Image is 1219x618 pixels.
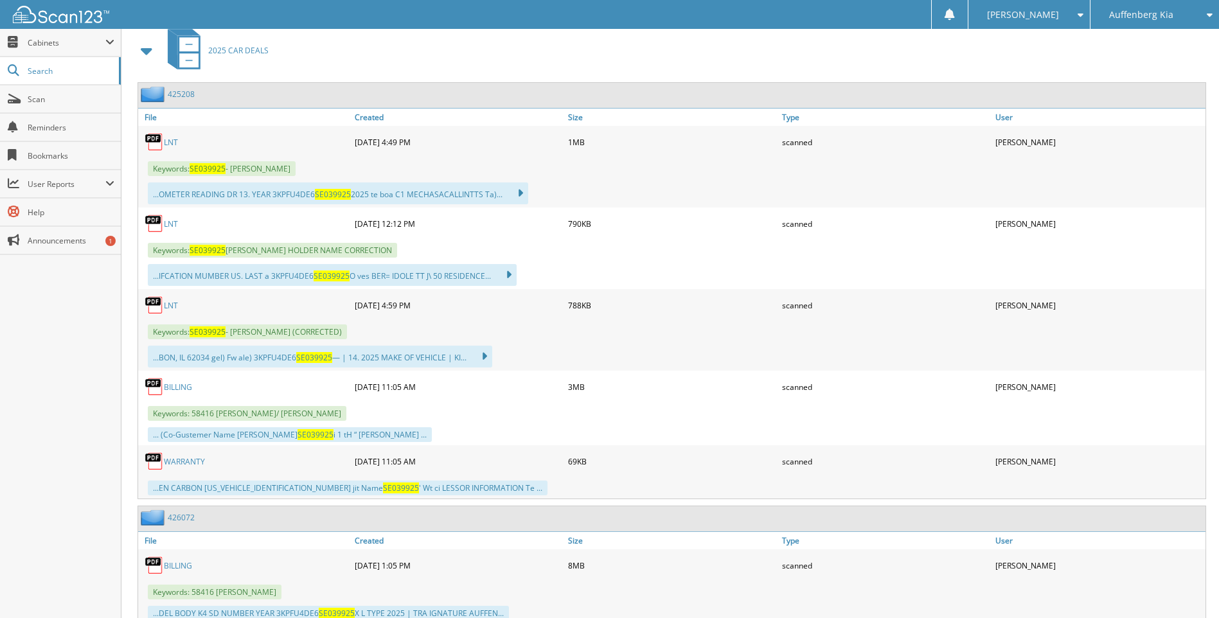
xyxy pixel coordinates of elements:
span: [PERSON_NAME] [987,11,1059,19]
div: 1MB [565,129,778,155]
span: User Reports [28,179,105,190]
span: Keywords: - [PERSON_NAME] (CORRECTED) [148,324,347,339]
span: Auffenberg Kia [1109,11,1173,19]
span: Keywords: 58416 [PERSON_NAME]/ [PERSON_NAME] [148,406,346,421]
a: File [138,532,351,549]
div: 3MB [565,374,778,400]
div: [DATE] 11:05 AM [351,448,565,474]
a: 2025 CAR DEALS [160,25,269,76]
div: 1 [105,236,116,246]
div: [DATE] 4:49 PM [351,129,565,155]
div: scanned [779,211,992,236]
a: File [138,109,351,126]
span: Announcements [28,235,114,246]
a: 426072 [168,512,195,523]
img: scan123-logo-white.svg [13,6,109,23]
span: Scan [28,94,114,105]
div: [PERSON_NAME] [992,211,1206,236]
img: PDF.png [145,377,164,396]
div: 69KB [565,448,778,474]
div: ... (Co-Gustemer Name [PERSON_NAME] i 1 tH “ [PERSON_NAME] ... [148,427,432,442]
span: SE039925 [298,429,334,440]
span: SE039925 [190,245,226,256]
img: PDF.png [145,132,164,152]
span: Keywords: 58416 [PERSON_NAME] [148,585,281,599]
div: [DATE] 4:59 PM [351,292,565,318]
div: [PERSON_NAME] [992,374,1206,400]
div: [PERSON_NAME] [992,129,1206,155]
div: scanned [779,448,992,474]
a: User [992,109,1206,126]
span: Keywords: - [PERSON_NAME] [148,161,296,176]
div: scanned [779,374,992,400]
a: Size [565,532,778,549]
img: folder2.png [141,509,168,525]
img: PDF.png [145,452,164,471]
div: [DATE] 1:05 PM [351,552,565,578]
div: scanned [779,292,992,318]
a: User [992,532,1206,549]
div: [PERSON_NAME] [992,552,1206,578]
div: [PERSON_NAME] [992,292,1206,318]
div: scanned [779,129,992,155]
div: [PERSON_NAME] [992,448,1206,474]
div: [DATE] 11:05 AM [351,374,565,400]
span: Search [28,66,112,76]
span: SE039925 [296,352,332,363]
div: 8MB [565,552,778,578]
div: 790KB [565,211,778,236]
div: [DATE] 12:12 PM [351,211,565,236]
img: PDF.png [145,556,164,575]
div: 788KB [565,292,778,318]
span: Help [28,207,114,218]
iframe: Chat Widget [1155,556,1219,618]
div: scanned [779,552,992,578]
a: Created [351,109,565,126]
span: Bookmarks [28,150,114,161]
span: SE039925 [190,163,226,174]
span: SE039925 [383,482,419,493]
a: Created [351,532,565,549]
a: 425208 [168,89,195,100]
a: LNT [164,300,178,311]
img: PDF.png [145,214,164,233]
span: Cabinets [28,37,105,48]
span: SE039925 [190,326,226,337]
a: BILLING [164,382,192,393]
a: WARRANTY [164,456,205,467]
a: BILLING [164,560,192,571]
a: Type [779,109,992,126]
img: PDF.png [145,296,164,315]
span: SE039925 [314,270,350,281]
div: ...OMETER READING DR 13. YEAR 3KPFU4DE6 2025 te boa C1 MECHASACALLINTTS Ta)... [148,182,528,204]
span: Reminders [28,122,114,133]
a: Size [565,109,778,126]
a: Type [779,532,992,549]
span: Keywords: [PERSON_NAME] HOLDER NAME CORRECTION [148,243,397,258]
img: folder2.png [141,86,168,102]
div: ...IFCATION MUMBER US. LAST a 3KPFU4DE6 O ves BER= IDOLE TT J\ 50 RESIDENCE... [148,264,517,286]
a: LNT [164,218,178,229]
div: ...EN CARBON [US_VEHICLE_IDENTIFICATION_NUMBER] jit Name ' Wt ci LESSOR INFORMATION Te ... [148,481,547,495]
div: ...BON, IL 62034 gel) Fw ale) 3KPFU4DE6 — | 14. 2025 MAKE OF VEHICLE | KI... [148,346,492,367]
a: LNT [164,137,178,148]
span: 2025 CAR DEALS [208,45,269,56]
span: SE039925 [315,189,351,200]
